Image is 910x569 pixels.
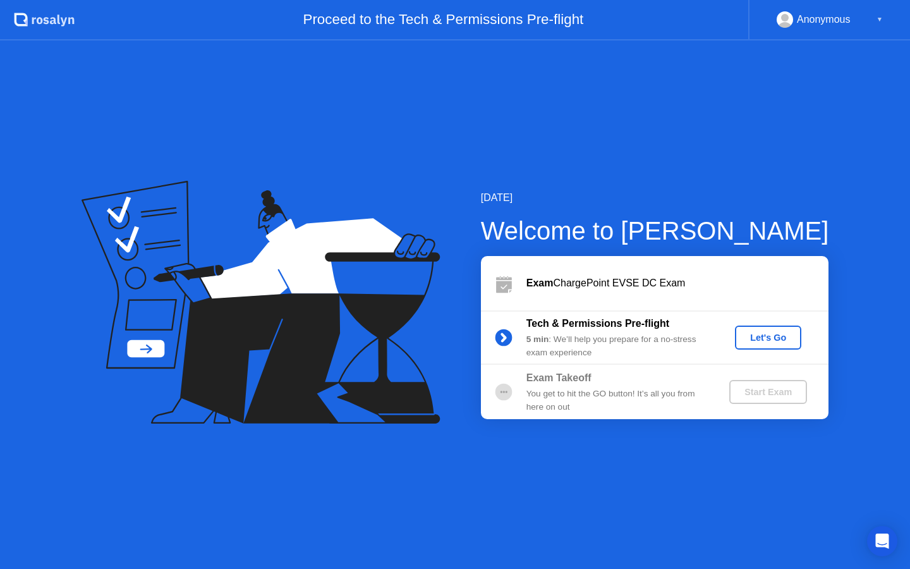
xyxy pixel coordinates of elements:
div: ▼ [877,11,883,28]
div: [DATE] [481,190,829,205]
div: Let's Go [740,333,796,343]
b: Exam Takeoff [526,372,591,383]
div: Welcome to [PERSON_NAME] [481,212,829,250]
button: Start Exam [729,380,807,404]
div: : We’ll help you prepare for a no-stress exam experience [526,333,708,359]
div: Anonymous [797,11,851,28]
b: Tech & Permissions Pre-flight [526,318,669,329]
b: 5 min [526,334,549,344]
div: You get to hit the GO button! It’s all you from here on out [526,388,708,413]
button: Let's Go [735,326,801,350]
b: Exam [526,278,554,288]
div: Start Exam [734,387,802,397]
div: Open Intercom Messenger [867,526,897,556]
div: ChargePoint EVSE DC Exam [526,276,828,291]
